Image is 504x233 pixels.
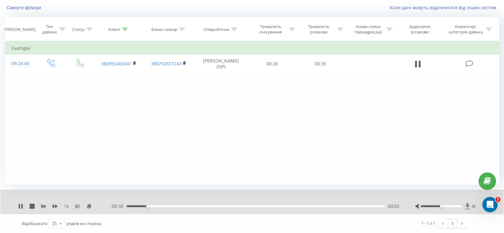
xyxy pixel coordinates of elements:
[351,24,385,35] div: Назва схеми переадресації
[296,55,345,73] td: 00:35
[3,27,36,32] div: [PERSON_NAME]
[52,220,57,227] div: 25
[146,205,149,208] div: Accessibility label
[22,221,47,226] span: Відображати
[400,24,439,35] div: Аудіозапис розмови
[41,24,58,35] div: Тип дзвінка
[64,203,69,209] span: 1 x
[204,27,230,32] div: Співробітник
[5,5,44,11] button: Скинути фільтри
[194,55,248,73] td: [PERSON_NAME] (SIP)
[495,197,501,202] span: 2
[5,42,499,55] td: Сьогодні
[447,24,484,35] div: Коментар/категорія дзвінка
[110,203,127,209] span: - 00:30
[302,24,336,35] div: Тривалість розмови
[248,55,296,73] td: 00:26
[151,61,182,67] a: 380732657243
[388,203,399,209] span: 00:02
[421,220,435,226] div: 1 - 1 з 1
[66,221,101,226] span: рядків на сторінці
[11,57,30,70] div: 09:24:40
[151,27,177,32] div: Бізнес номер
[254,24,287,35] div: Тривалість очікування
[390,4,499,11] a: Коли дані можуть відрізнятися вiд інших систем
[448,219,457,228] a: 1
[72,27,85,32] div: Статус
[108,27,121,32] div: Клієнт
[482,197,498,212] iframe: Intercom live chat
[101,61,132,67] a: 380955465941
[440,205,443,208] div: Accessibility label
